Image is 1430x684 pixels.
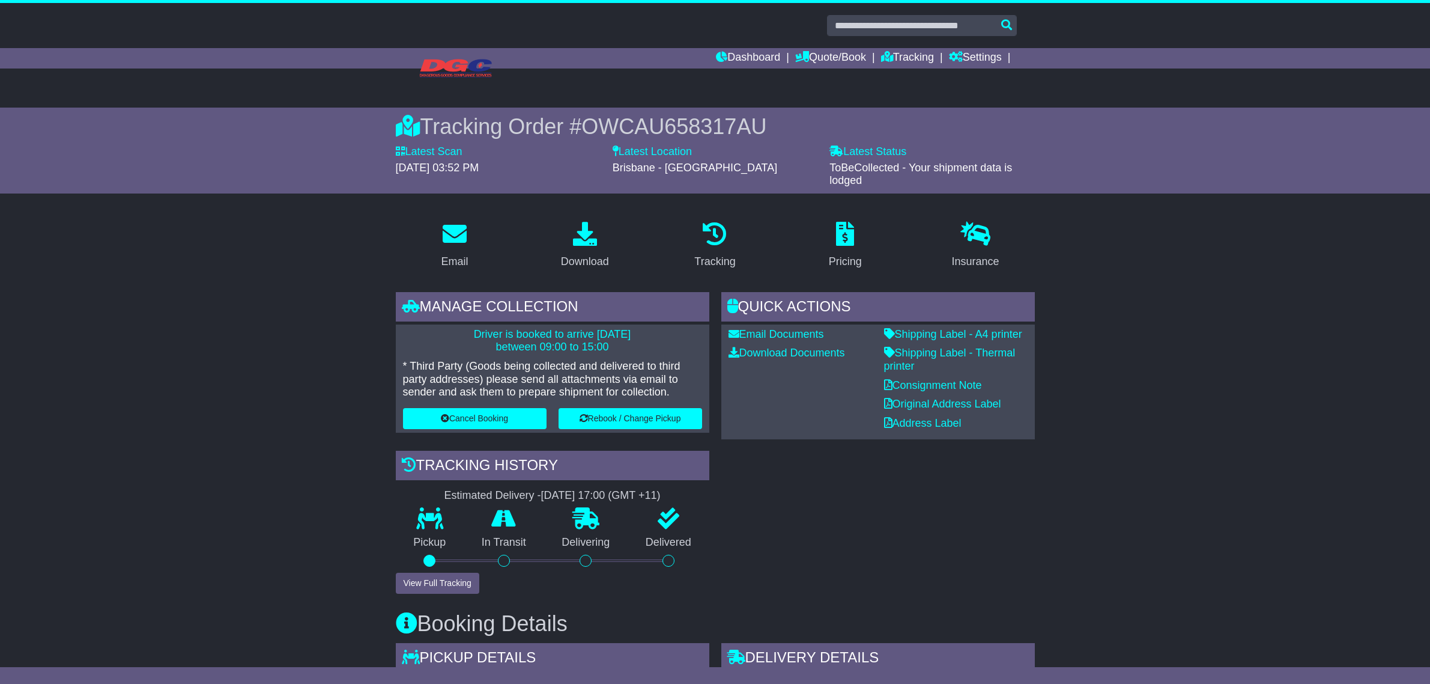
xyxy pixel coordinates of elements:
[881,48,934,69] a: Tracking
[613,162,777,174] span: Brisbane - [GEOGRAPHIC_DATA]
[403,408,547,429] button: Cancel Booking
[829,162,1012,187] span: ToBeCollected - Your shipment data is lodged
[541,489,661,502] div: [DATE] 17:00 (GMT +11)
[396,573,479,594] button: View Full Tracking
[561,254,609,270] div: Download
[441,254,468,270] div: Email
[396,489,709,502] div: Estimated Delivery -
[829,145,906,159] label: Latest Status
[884,398,1001,410] a: Original Address Label
[396,114,1035,139] div: Tracking Order #
[721,292,1035,325] div: Quick Actions
[795,48,866,69] a: Quote/Book
[396,292,709,325] div: Manage collection
[403,360,702,399] p: * Third Party (Goods being collected and delivered to third party addresses) please send all atta...
[829,254,862,270] div: Pricing
[553,218,617,274] a: Download
[396,451,709,483] div: Tracking history
[716,48,780,69] a: Dashboard
[396,145,462,159] label: Latest Scan
[464,536,544,549] p: In Transit
[729,328,824,340] a: Email Documents
[949,48,1002,69] a: Settings
[403,328,702,354] p: Driver is booked to arrive [DATE] between 09:00 to 15:00
[821,218,870,274] a: Pricing
[686,218,743,274] a: Tracking
[396,536,464,549] p: Pickup
[396,612,1035,636] h3: Booking Details
[559,408,702,429] button: Rebook / Change Pickup
[628,536,709,549] p: Delivered
[581,114,766,139] span: OWCAU658317AU
[544,536,628,549] p: Delivering
[694,254,735,270] div: Tracking
[396,162,479,174] span: [DATE] 03:52 PM
[729,347,845,359] a: Download Documents
[613,145,692,159] label: Latest Location
[396,643,709,676] div: Pickup Details
[884,379,982,391] a: Consignment Note
[884,347,1016,372] a: Shipping Label - Thermal printer
[884,417,962,429] a: Address Label
[952,254,999,270] div: Insurance
[884,328,1022,340] a: Shipping Label - A4 printer
[433,218,476,274] a: Email
[944,218,1007,274] a: Insurance
[721,643,1035,676] div: Delivery Details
